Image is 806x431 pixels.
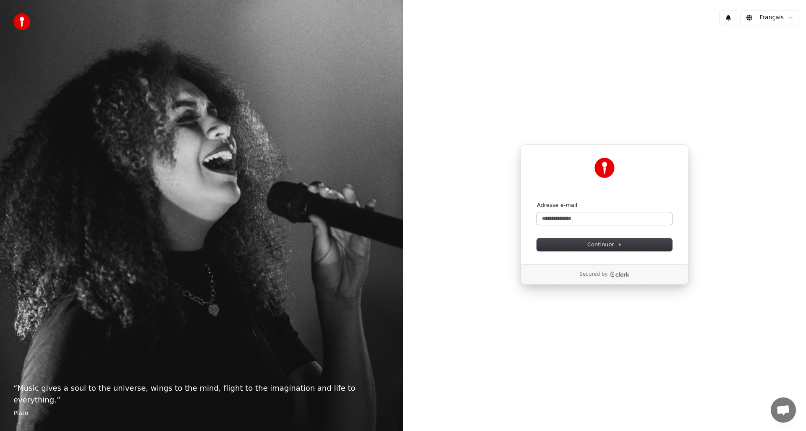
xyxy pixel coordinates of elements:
footer: Plato [13,409,390,418]
p: Secured by [579,271,607,278]
span: Continuer [587,241,622,248]
a: Clerk logo [610,272,630,277]
label: Adresse e-mail [537,201,577,209]
button: Continuer [537,238,672,251]
img: youka [13,13,30,30]
p: “ Music gives a soul to the universe, wings to the mind, flight to the imagination and life to ev... [13,382,390,406]
a: Ouvrir le chat [771,397,796,423]
img: Youka [594,158,615,178]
